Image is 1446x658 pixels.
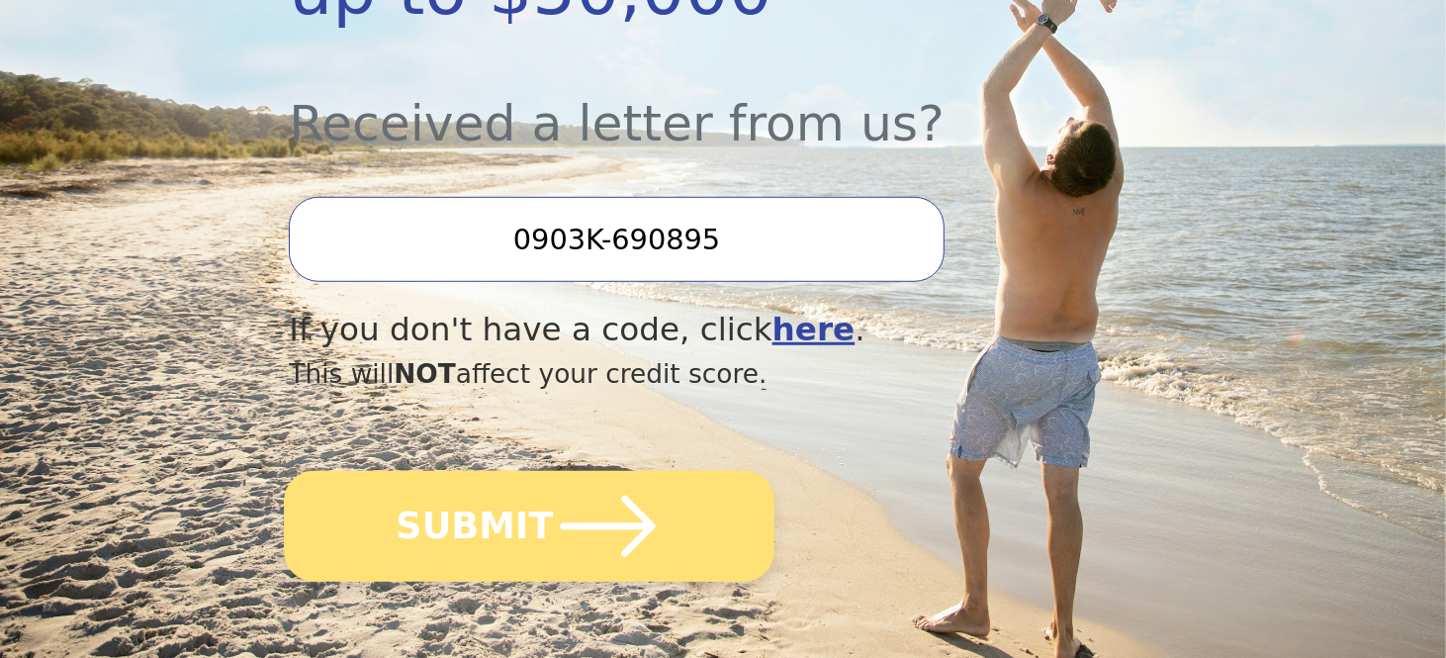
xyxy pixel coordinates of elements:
[289,306,1027,354] div: If you don't have a code, click .
[285,471,775,582] button: SUBMIT
[289,197,944,282] input: Enter your Offer Code:
[394,358,456,389] span: NOT
[289,354,1027,394] div: This will affect your credit score.
[772,311,856,348] a: here
[289,42,1027,161] div: Received a letter from us?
